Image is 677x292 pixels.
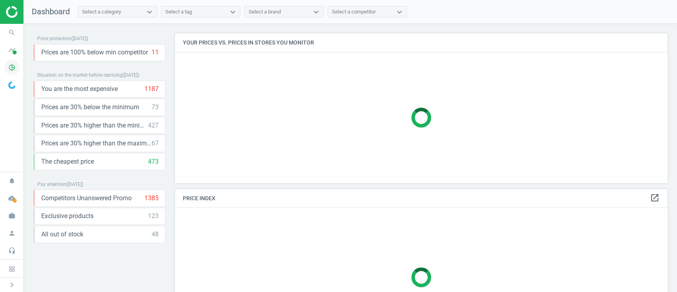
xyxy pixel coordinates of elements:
span: Situation on the market before repricing [37,72,122,78]
span: Prices are 100% below min competitor [41,48,148,57]
a: open_in_new [650,193,660,203]
div: 11 [152,48,159,57]
div: Select a category [82,8,121,15]
span: Prices are 30% below the minimum [41,103,139,112]
span: ( [DATE] ) [71,36,88,41]
div: 48 [152,230,159,239]
span: All out of stock [41,230,83,239]
div: 73 [152,103,159,112]
div: Select a brand [249,8,281,15]
div: 1187 [144,85,159,93]
i: notifications [4,173,19,188]
span: ( [DATE] ) [122,72,139,78]
span: Pay attention [37,182,66,187]
span: Exclusive products [41,212,94,220]
div: 67 [152,139,159,148]
div: 427 [148,121,159,130]
span: ( [DATE] ) [66,182,83,187]
i: work [4,208,19,223]
span: Competitors Unanswered Promo [41,194,132,203]
span: Prices are 30% higher than the minimum [41,121,148,130]
h4: Price Index [175,189,667,208]
span: Price protection [37,36,71,41]
i: timeline [4,43,19,58]
div: 473 [148,157,159,166]
button: chevron_right [2,280,22,290]
i: open_in_new [650,193,660,203]
div: Select a competitor [332,8,376,15]
span: The cheapest price [41,157,94,166]
span: Prices are 30% higher than the maximal [41,139,152,148]
span: Dashboard [32,7,70,16]
img: ajHJNr6hYgQAAAAASUVORK5CYII= [6,6,62,18]
i: headset_mic [4,243,19,258]
i: person [4,226,19,241]
h4: Your prices vs. prices in stores you monitor [175,33,667,52]
i: pie_chart_outlined [4,60,19,75]
div: 123 [148,212,159,220]
div: 1385 [144,194,159,203]
div: Select a tag [165,8,192,15]
i: search [4,25,19,40]
i: chevron_right [7,280,17,290]
span: You are the most expensive [41,85,118,93]
img: wGWNvw8QSZomAAAAABJRU5ErkJggg== [8,81,15,89]
i: cloud_done [4,191,19,206]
